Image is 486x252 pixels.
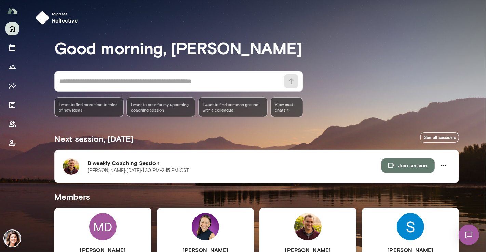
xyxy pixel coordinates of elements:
[126,97,196,117] div: I want to prep for my upcoming coaching session
[54,97,124,117] div: I want to find more time to think of new ideas
[270,97,303,117] span: View past chats ->
[36,11,49,25] img: mindset
[5,60,19,74] button: Growth Plan
[294,213,322,240] img: Jeremy Person
[54,38,459,57] h3: Good morning, [PERSON_NAME]
[192,213,219,240] img: Rehana Manejwala
[5,136,19,150] button: Client app
[7,4,18,17] img: Mento
[5,98,19,112] button: Documents
[89,213,117,240] div: MD
[87,159,381,167] h6: Biweekly Coaching Session
[420,132,459,143] a: See all sessions
[381,158,435,173] button: Join session
[59,102,119,113] span: I want to find more time to think of new ideas
[5,79,19,93] button: Insights
[198,97,268,117] div: I want to find common ground with a colleague
[4,230,21,247] img: Gwen Throckmorton
[33,8,83,27] button: Mindsetreflective
[131,102,191,113] span: I want to prep for my upcoming coaching session
[5,41,19,55] button: Sessions
[5,22,19,35] button: Home
[52,11,78,16] span: Mindset
[397,213,424,240] img: Shannon Payne
[52,16,78,25] h6: reflective
[54,191,459,202] h5: Members
[54,133,134,144] h5: Next session, [DATE]
[203,102,263,113] span: I want to find common ground with a colleague
[87,167,189,174] p: [PERSON_NAME] · [DATE] · 1:30 PM-2:15 PM CST
[5,117,19,131] button: Members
